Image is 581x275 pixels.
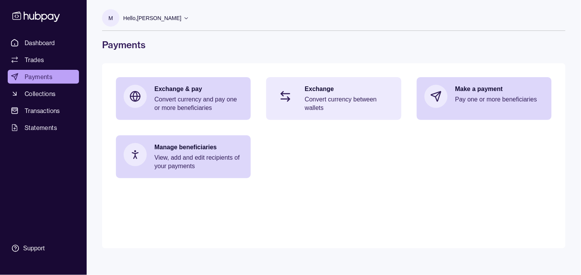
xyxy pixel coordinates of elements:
[25,38,55,47] span: Dashboard
[102,39,566,51] h1: Payments
[116,77,251,120] a: Exchange & payConvert currency and pay one or more beneficiaries
[154,85,243,93] p: Exchange & pay
[8,121,79,135] a: Statements
[116,135,251,178] a: Manage beneficiariesView, add and edit recipients of your payments
[455,95,544,104] p: Pay one or more beneficiaries
[109,14,113,22] p: M
[25,106,60,115] span: Transactions
[305,85,393,93] p: Exchange
[8,104,79,118] a: Transactions
[8,240,79,256] a: Support
[154,95,243,112] p: Convert currency and pay one or more beneficiaries
[25,72,52,81] span: Payments
[25,123,57,132] span: Statements
[25,89,55,98] span: Collections
[417,77,552,116] a: Make a paymentPay one or more beneficiaries
[8,87,79,101] a: Collections
[154,143,243,152] p: Manage beneficiaries
[305,95,393,112] p: Convert currency between wallets
[23,244,45,253] div: Support
[25,55,44,64] span: Trades
[266,77,401,120] a: ExchangeConvert currency between wallets
[8,70,79,84] a: Payments
[8,53,79,67] a: Trades
[123,14,181,22] p: Hello, [PERSON_NAME]
[154,154,243,170] p: View, add and edit recipients of your payments
[455,85,544,93] p: Make a payment
[8,36,79,50] a: Dashboard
